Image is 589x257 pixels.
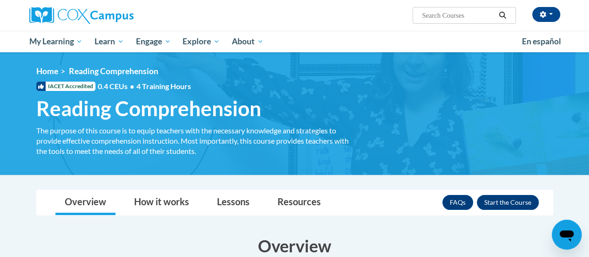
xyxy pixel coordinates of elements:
[36,125,358,156] div: The purpose of this course is to equip teachers with the necessary knowledge and strategies to pr...
[22,31,567,52] div: Main menu
[29,36,82,47] span: My Learning
[29,7,197,24] a: Cox Campus
[268,190,330,215] a: Resources
[36,96,261,121] span: Reading Comprehension
[495,10,509,21] button: Search
[136,36,171,47] span: Engage
[125,190,198,215] a: How it works
[516,32,567,51] a: En español
[88,31,130,52] a: Learn
[36,82,95,91] span: IACET Accredited
[477,195,539,210] button: Enroll
[36,66,58,76] a: Home
[232,36,264,47] span: About
[226,31,270,52] a: About
[183,36,220,47] span: Explore
[130,82,134,90] span: •
[130,31,177,52] a: Engage
[522,36,561,46] span: En español
[532,7,560,22] button: Account Settings
[98,81,191,91] span: 0.4 CEUs
[176,31,226,52] a: Explore
[421,10,495,21] input: Search Courses
[23,31,89,52] a: My Learning
[208,190,259,215] a: Lessons
[442,195,473,210] a: FAQs
[69,66,158,76] span: Reading Comprehension
[95,36,124,47] span: Learn
[136,82,191,90] span: 4 Training Hours
[552,220,582,250] iframe: Button to launch messaging window
[55,190,115,215] a: Overview
[29,7,134,24] img: Cox Campus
